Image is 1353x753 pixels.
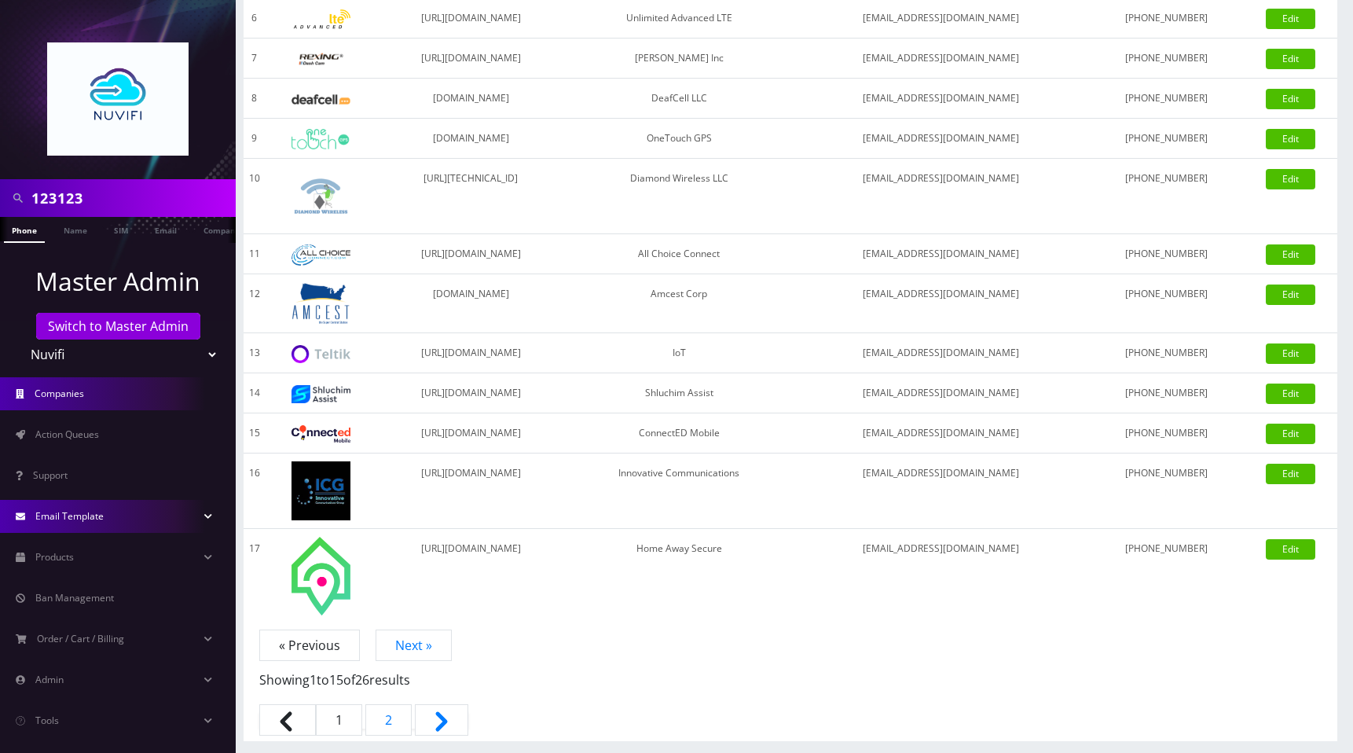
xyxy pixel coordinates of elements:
[565,234,794,274] td: All Choice Connect
[794,529,1088,623] td: [EMAIL_ADDRESS][DOMAIN_NAME]
[376,454,565,529] td: [URL][DOMAIN_NAME]
[1266,343,1315,364] a: Edit
[794,79,1088,119] td: [EMAIL_ADDRESS][DOMAIN_NAME]
[329,671,343,689] span: 15
[794,234,1088,274] td: [EMAIL_ADDRESS][DOMAIN_NAME]
[1088,333,1244,373] td: [PHONE_NUMBER]
[376,630,452,661] a: Next »
[376,274,565,333] td: [DOMAIN_NAME]
[565,333,794,373] td: IoT
[56,217,95,241] a: Name
[1266,244,1315,265] a: Edit
[35,591,114,604] span: Ban Management
[33,468,68,482] span: Support
[244,636,1337,741] nav: Page navigation example
[1266,129,1315,149] a: Edit
[291,94,350,105] img: DeafCell LLC
[31,183,232,213] input: Search in Company
[794,274,1088,333] td: [EMAIL_ADDRESS][DOMAIN_NAME]
[376,39,565,79] td: [URL][DOMAIN_NAME]
[1088,454,1244,529] td: [PHONE_NUMBER]
[565,159,794,234] td: Diamond Wireless LLC
[1088,274,1244,333] td: [PHONE_NUMBER]
[1266,169,1315,189] a: Edit
[147,217,185,241] a: Email
[376,119,565,159] td: [DOMAIN_NAME]
[291,9,350,29] img: Unlimited Advanced LTE
[291,537,350,615] img: Home Away Secure
[565,413,794,454] td: ConnectED Mobile
[196,217,248,241] a: Company
[106,217,136,241] a: SIM
[35,387,84,400] span: Companies
[244,373,266,413] td: 14
[1266,9,1315,29] a: Edit
[1266,285,1315,305] a: Edit
[1088,234,1244,274] td: [PHONE_NUMBER]
[565,274,794,333] td: Amcest Corp
[35,509,104,523] span: Email Template
[565,529,794,623] td: Home Away Secure
[1088,79,1244,119] td: [PHONE_NUMBER]
[794,159,1088,234] td: [EMAIL_ADDRESS][DOMAIN_NAME]
[291,385,350,403] img: Shluchim Assist
[565,119,794,159] td: OneTouch GPS
[244,274,266,333] td: 12
[244,454,266,529] td: 16
[565,373,794,413] td: Shluchim Assist
[1266,464,1315,484] a: Edit
[37,632,124,645] span: Order / Cart / Billing
[1088,159,1244,234] td: [PHONE_NUMBER]
[291,345,350,363] img: IoT
[35,714,59,727] span: Tools
[1088,119,1244,159] td: [PHONE_NUMBER]
[565,39,794,79] td: [PERSON_NAME] Inc
[355,671,369,689] span: 26
[244,234,266,274] td: 11
[244,413,266,454] td: 15
[291,461,350,520] img: Innovative Communications
[376,373,565,413] td: [URL][DOMAIN_NAME]
[316,704,362,736] span: 1
[1266,384,1315,404] a: Edit
[35,550,74,564] span: Products
[365,704,412,736] a: Go to page 2
[35,428,99,441] span: Action Queues
[244,119,266,159] td: 9
[794,454,1088,529] td: [EMAIL_ADDRESS][DOMAIN_NAME]
[376,413,565,454] td: [URL][DOMAIN_NAME]
[415,704,468,736] a: Next &raquo;
[244,529,266,623] td: 17
[244,333,266,373] td: 13
[565,454,794,529] td: Innovative Communications
[244,39,266,79] td: 7
[794,413,1088,454] td: [EMAIL_ADDRESS][DOMAIN_NAME]
[794,333,1088,373] td: [EMAIL_ADDRESS][DOMAIN_NAME]
[1266,89,1315,109] a: Edit
[310,671,317,689] span: 1
[259,630,360,661] span: « Previous
[1088,413,1244,454] td: [PHONE_NUMBER]
[794,119,1088,159] td: [EMAIL_ADDRESS][DOMAIN_NAME]
[35,673,64,686] span: Admin
[1088,39,1244,79] td: [PHONE_NUMBER]
[376,79,565,119] td: [DOMAIN_NAME]
[376,333,565,373] td: [URL][DOMAIN_NAME]
[1266,424,1315,444] a: Edit
[794,39,1088,79] td: [EMAIL_ADDRESS][DOMAIN_NAME]
[291,52,350,67] img: Rexing Inc
[1088,529,1244,623] td: [PHONE_NUMBER]
[291,244,350,266] img: All Choice Connect
[1266,539,1315,560] a: Edit
[291,129,350,149] img: OneTouch GPS
[376,159,565,234] td: [URL][TECHNICAL_ID]
[244,79,266,119] td: 8
[4,217,45,243] a: Phone
[291,425,350,443] img: ConnectED Mobile
[259,636,1322,741] nav: Pagination Navigation
[244,159,266,234] td: 10
[259,655,1322,689] p: Showing to of results
[565,79,794,119] td: DeafCell LLC
[36,313,200,340] a: Switch to Master Admin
